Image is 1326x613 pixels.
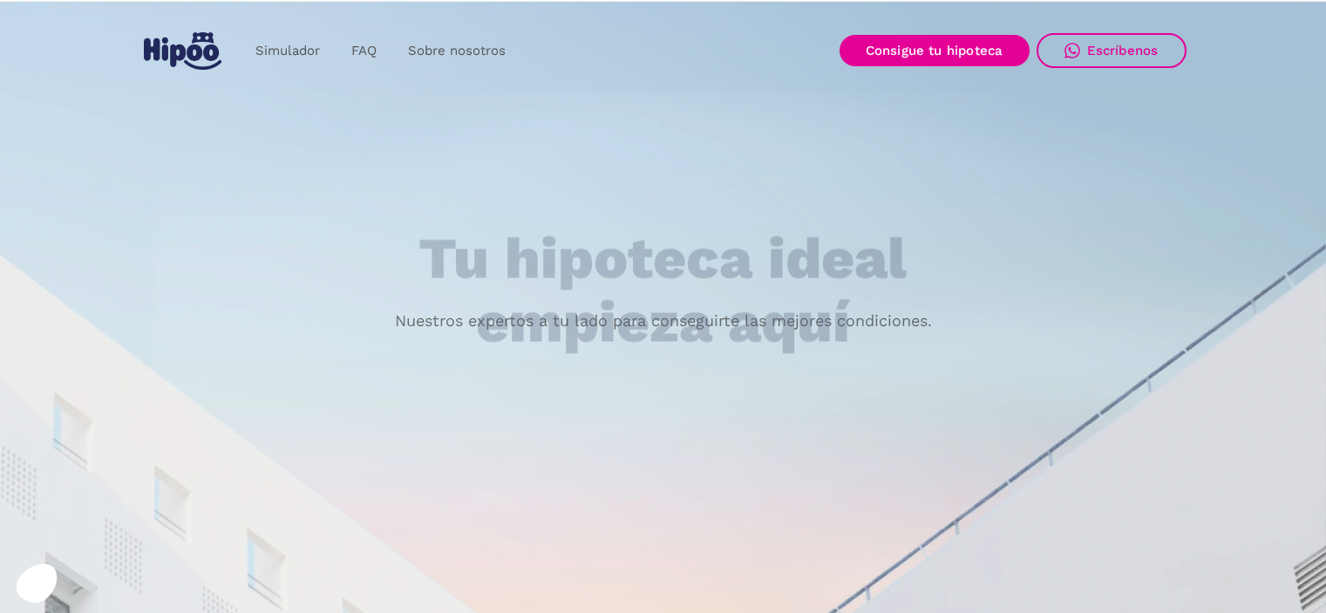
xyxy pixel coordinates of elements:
[840,35,1030,66] a: Consigue tu hipoteca
[140,25,226,77] a: home
[1037,33,1187,68] a: Escríbenos
[392,34,521,68] a: Sobre nosotros
[240,34,336,68] a: Simulador
[332,228,993,354] h1: Tu hipoteca ideal empieza aquí
[336,34,392,68] a: FAQ
[1087,43,1159,58] div: Escríbenos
